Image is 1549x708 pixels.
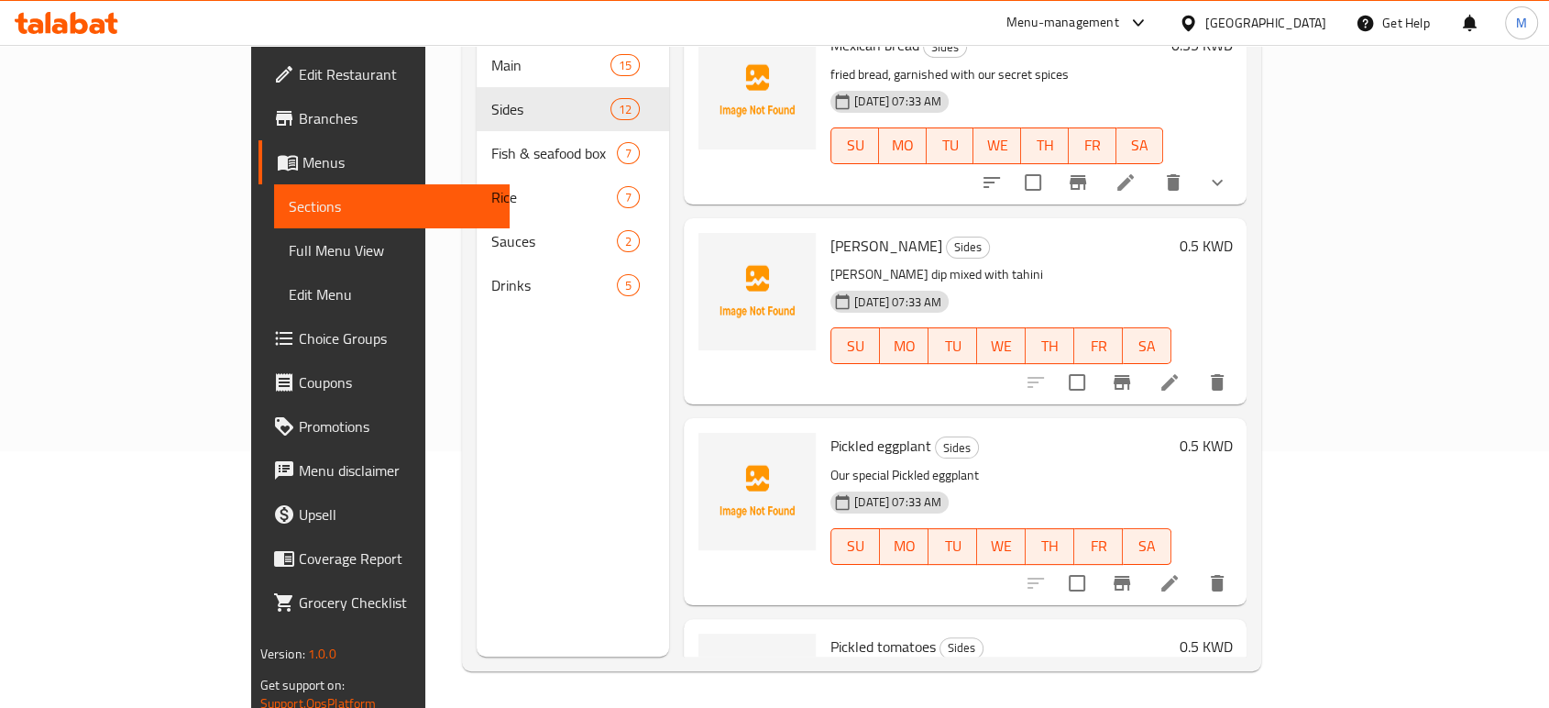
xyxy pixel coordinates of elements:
[617,142,640,164] div: items
[1082,533,1115,559] span: FR
[491,98,610,120] span: Sides
[936,437,978,459] span: Sides
[923,36,967,58] div: Sides
[1100,360,1144,404] button: Branch-specific-item
[1130,333,1164,360] span: SA
[847,293,949,311] span: [DATE] 07:33 AM
[1159,371,1181,393] a: Edit menu item
[1074,528,1123,565] button: FR
[880,528,928,565] button: MO
[260,673,345,697] span: Get support on:
[947,237,989,258] span: Sides
[984,533,1018,559] span: WE
[879,127,927,164] button: MO
[289,283,495,305] span: Edit Menu
[258,404,510,448] a: Promotions
[491,142,617,164] div: Fish & seafood box
[1195,360,1239,404] button: delete
[1123,528,1171,565] button: SA
[839,533,873,559] span: SU
[1074,327,1123,364] button: FR
[839,333,873,360] span: SU
[618,277,639,294] span: 5
[1115,171,1137,194] a: Edit menu item
[698,32,816,149] img: Mexican bread
[477,43,669,87] div: Main15
[299,592,495,614] span: Grocery Checklist
[1179,233,1232,259] h6: 0.5 KWD
[1206,171,1228,194] svg: Show Choices
[940,637,983,658] span: Sides
[299,63,495,85] span: Edit Restaurant
[1069,127,1116,164] button: FR
[1058,564,1096,603] span: Select to update
[299,503,495,525] span: Upsell
[973,127,1021,164] button: WE
[1100,561,1144,605] button: Branch-specific-item
[299,415,495,437] span: Promotions
[258,537,510,581] a: Coverage Report
[274,272,510,316] a: Edit Menu
[981,132,1014,159] span: WE
[830,464,1171,487] p: Our special Pickled eggplant
[977,528,1026,565] button: WE
[477,36,669,315] nav: Menu sections
[477,219,669,263] div: Sauces2
[928,327,977,364] button: TU
[258,492,510,537] a: Upsell
[308,642,336,666] span: 1.0.0
[984,333,1018,360] span: WE
[946,237,990,259] div: Sides
[1130,533,1164,559] span: SA
[847,493,949,511] span: [DATE] 07:33 AM
[299,107,495,129] span: Branches
[617,230,640,252] div: items
[611,57,639,74] span: 15
[299,327,495,349] span: Choice Groups
[491,274,617,296] span: Drinks
[1205,13,1326,33] div: [GEOGRAPHIC_DATA]
[936,533,970,559] span: TU
[935,437,979,459] div: Sides
[258,448,510,492] a: Menu disclaimer
[618,189,639,206] span: 7
[491,54,610,76] span: Main
[939,637,983,659] div: Sides
[830,432,931,459] span: Pickled eggplant
[1056,160,1100,205] button: Branch-specific-item
[698,233,816,350] img: Baba ghanouj
[618,233,639,250] span: 2
[924,37,966,58] span: Sides
[928,528,977,565] button: TU
[299,548,495,570] span: Coverage Report
[477,131,669,175] div: Fish & seafood box7
[1021,127,1069,164] button: TH
[258,52,510,96] a: Edit Restaurant
[289,195,495,217] span: Sections
[1179,433,1232,459] h6: 0.5 KWD
[830,327,880,364] button: SU
[258,316,510,360] a: Choice Groups
[1006,12,1119,34] div: Menu-management
[491,230,617,252] span: Sauces
[258,360,510,404] a: Coupons
[698,433,816,550] img: Pickled eggplant
[970,160,1014,205] button: sort-choices
[611,101,639,118] span: 12
[1159,572,1181,594] a: Edit menu item
[886,132,919,159] span: MO
[1033,533,1067,559] span: TH
[617,274,640,296] div: items
[830,263,1171,286] p: [PERSON_NAME] dip mixed with tahini
[610,54,640,76] div: items
[1124,132,1157,159] span: SA
[880,327,928,364] button: MO
[1170,32,1232,58] h6: 0.35 KWD
[887,333,921,360] span: MO
[977,327,1026,364] button: WE
[477,175,669,219] div: Rice7
[491,186,617,208] span: Rice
